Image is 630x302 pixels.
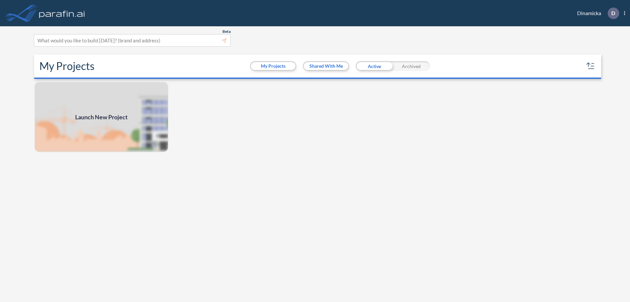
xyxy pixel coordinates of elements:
[585,61,596,71] button: sort
[611,10,615,16] p: D
[34,81,169,152] img: add
[38,7,86,20] img: logo
[222,29,231,34] span: Beta
[251,62,295,70] button: My Projects
[75,113,128,122] span: Launch New Project
[567,8,625,19] div: Dinamicka
[304,62,348,70] button: Shared With Me
[356,61,393,71] div: Active
[39,60,94,72] h2: My Projects
[393,61,430,71] div: Archived
[34,81,169,152] a: Launch New Project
